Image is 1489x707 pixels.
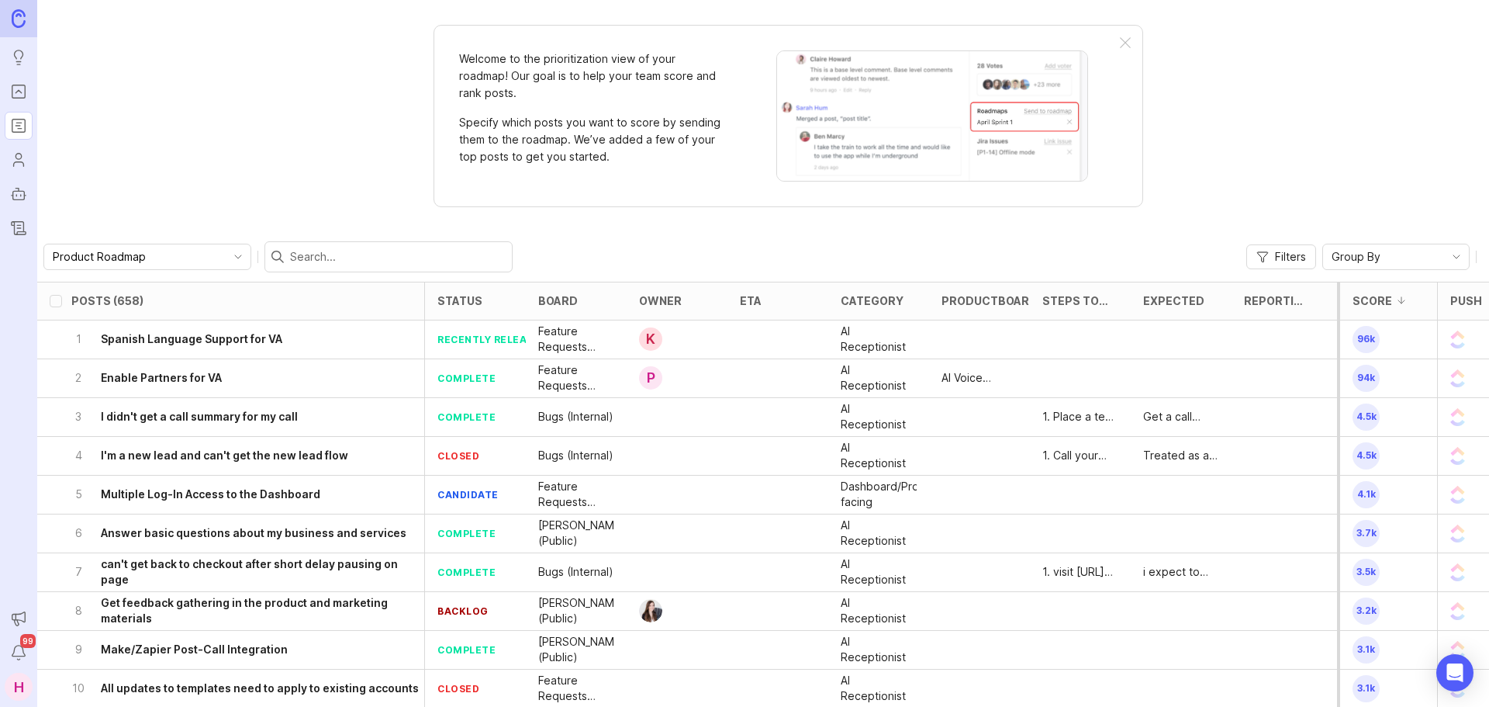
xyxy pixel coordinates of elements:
[437,449,479,463] div: closed
[101,525,406,541] h6: Answer basic questions about my business and services
[71,564,85,580] p: 7
[1246,244,1316,269] button: Filters
[841,479,917,510] p: Dashboard/Pro-facing
[437,333,548,346] div: recently released
[71,631,424,669] button: 9Make/Zapier Post-Call Integration
[1444,251,1469,263] svg: toggle icon
[1244,295,1310,307] div: Reporting Team
[538,448,613,463] p: Bugs (Internal)
[1353,598,1380,625] span: 3.2k
[53,248,224,265] input: Product Roadmap
[71,592,424,630] button: 8Get feedback gathering in the product and marketing materials
[841,634,917,665] p: AI Receptionist
[43,244,251,270] div: toggle menu
[1353,636,1380,664] span: 3.1k
[71,398,424,436] button: 3I didn't get a call summary for my call
[1353,326,1380,353] span: 96k
[841,362,917,393] div: AI Receptionist
[639,328,662,351] div: K
[538,634,614,665] div: Smith.ai (Public)
[1450,321,1465,359] img: ClickUp Logo
[538,479,614,510] div: Feature Requests (Internal)
[1042,448,1118,463] p: 1. Call your number to test it right after creating it 2. Add SSI 3. Call again 4. Observe
[1353,365,1380,392] span: 94k
[71,321,424,359] button: 1Spanish Language Support for VA
[437,295,482,307] div: status
[71,515,424,553] button: 6Answer basic questions about my business and services
[101,556,424,587] h6: can't get back to checkout after short delay pausing on page
[437,605,489,618] div: backlog
[5,605,33,632] button: Announcements
[71,370,85,386] p: 2
[71,525,85,541] p: 6
[1450,295,1482,307] div: Push
[71,331,85,347] p: 1
[639,366,662,390] div: P
[71,476,424,514] button: 5Multiple Log-In Access to the Dashboard
[5,180,33,208] a: Autopilot
[841,324,917,355] div: AI Receptionist
[538,518,614,549] div: Smith.ai (Public)
[1143,448,1219,463] div: Treated as a new lead
[1042,564,1118,580] div: 1. visit https://smith.ai/pricing/voice-assistant and go through VA signup (I chose starter plan)...
[20,634,36,648] span: 99
[1450,515,1465,553] img: ClickUp Logo
[740,295,762,307] div: eta
[941,370,1017,386] div: AI Voice Assistant
[841,556,917,587] p: AI Receptionist
[1322,244,1470,270] div: toggle menu
[1353,404,1380,431] span: 4.5k
[459,114,723,165] p: Specify which posts you want to score by sending them to the roadmap. We’ve added a few of your t...
[290,248,506,265] input: Search...
[101,487,320,502] h6: Multiple Log-In Access to the Dashboard
[776,50,1088,182] img: When viewing a post, you can send it to a roadmap
[1353,295,1392,307] div: Score
[841,595,917,626] p: AI Receptionist
[71,295,143,307] div: Posts (658)
[437,372,496,385] div: complete
[1353,481,1380,508] span: 4.1k
[841,440,917,471] p: AI Receptionist
[437,527,496,540] div: complete
[538,673,614,704] p: Feature Requests (Internal)
[12,9,26,27] img: Canny Home
[5,673,33,701] button: H
[5,112,33,140] a: Roadmaps
[71,553,424,591] button: 7can't get back to checkout after short delay pausing on page
[1042,295,1113,307] div: Steps to Reproduce
[437,566,496,579] div: complete
[459,50,723,102] p: Welcome to the prioritization view of your roadmap! Our goal is to help your team score and rank ...
[1450,476,1465,514] img: ClickUp Logo
[1042,564,1118,580] p: 1. visit [URL][PERSON_NAME] and go through VA signup (I chose starter plan), biz info, and plan s...
[71,437,424,475] button: 4I'm a new lead and can't get the new lead flow
[538,324,614,355] p: Feature Requests (Internal)
[5,146,33,174] a: Users
[5,43,33,71] a: Ideas
[841,401,917,432] p: AI Receptionist
[101,331,282,347] h6: Spanish Language Support for VA
[538,564,613,580] p: Bugs (Internal)
[71,359,424,397] button: 2Enable Partners for VA
[538,295,578,307] div: board
[1353,520,1380,547] span: 3.7k
[1332,248,1380,265] span: Group By
[1143,564,1219,580] p: i expect to finish from where i left off and complete checkout
[538,362,614,393] p: Feature Requests (Internal)
[1450,592,1465,630] img: ClickUp Logo
[841,673,917,704] p: AI Receptionist
[841,518,917,549] p: AI Receptionist
[639,599,662,622] img: Kelsey Fisher
[101,642,288,657] h6: Make/Zapier Post-Call Integration
[1450,359,1465,397] img: ClickUp Logo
